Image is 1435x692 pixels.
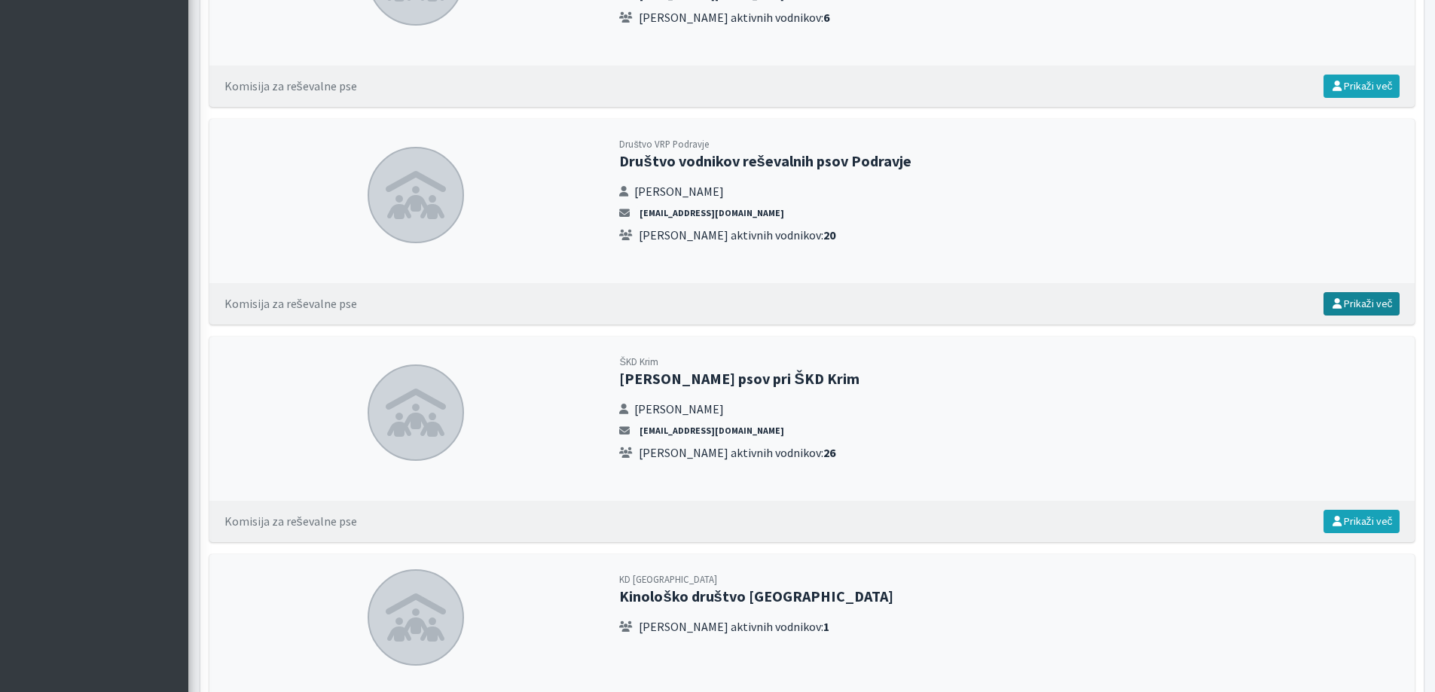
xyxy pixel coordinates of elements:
h2: Društvo vodnikov reševalnih psov Podravje [619,152,1399,170]
span: [PERSON_NAME] aktivnih vodnikov: [639,8,829,26]
span: [PERSON_NAME] [634,400,724,418]
div: Komisija za reševalne pse [224,512,357,530]
strong: 20 [823,227,835,242]
span: [PERSON_NAME] aktivnih vodnikov: [639,444,835,462]
div: Komisija za reševalne pse [224,77,357,95]
span: [PERSON_NAME] aktivnih vodnikov: [639,617,829,636]
a: [EMAIL_ADDRESS][DOMAIN_NAME] [636,206,788,220]
strong: 1 [823,619,829,634]
span: [PERSON_NAME] aktivnih vodnikov: [639,226,835,244]
small: KD [GEOGRAPHIC_DATA] [619,573,717,585]
span: [PERSON_NAME] [634,182,724,200]
div: Komisija za reševalne pse [224,294,357,312]
h2: [PERSON_NAME] psov pri ŠKD Krim [619,370,1399,388]
strong: 26 [823,445,835,460]
h2: Kinološko društvo [GEOGRAPHIC_DATA] [619,587,1399,605]
strong: 6 [823,10,829,25]
a: Prikaži več [1324,75,1400,98]
a: Prikaži več [1324,510,1400,533]
small: ŠKD Krim [619,355,658,367]
small: Društvo VRP Podravje [619,138,708,150]
a: [EMAIL_ADDRESS][DOMAIN_NAME] [636,424,788,437]
a: Prikaži več [1324,292,1400,316]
